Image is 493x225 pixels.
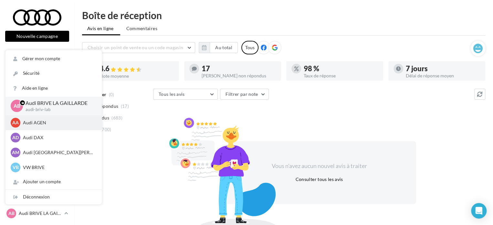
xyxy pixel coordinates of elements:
[26,107,91,113] p: audi-briv-lab
[406,73,480,78] div: Délai de réponse moyen
[202,65,276,72] div: 17
[471,203,487,219] div: Open Intercom Messenger
[304,73,378,78] div: Taux de réponse
[8,210,15,217] span: AB
[210,42,238,53] button: Au total
[126,25,157,32] span: Commentaires
[220,89,269,100] button: Filtrer par note
[121,104,129,109] span: (17)
[5,174,102,189] div: Ajouter un compte
[13,164,19,171] span: VB
[5,207,69,219] a: AB Audi BRIVE LA GAILLARDE
[14,102,20,110] span: AB
[23,164,94,171] p: VW BRIVE
[241,41,258,54] div: Tous
[100,74,174,78] div: Note moyenne
[4,100,70,114] a: Campagnes
[100,65,174,73] div: 4.6
[100,127,111,132] span: (700)
[199,42,238,53] button: Au total
[5,51,102,66] a: Gérer mon compte
[19,210,62,217] p: Audi BRIVE LA GAILLARDE
[88,45,183,50] span: Choisir un point de vente ou un code magasin
[304,65,378,72] div: 98 %
[5,66,102,81] a: Sécurité
[5,31,69,42] button: Nouvelle campagne
[82,10,485,20] div: Boîte de réception
[12,134,19,141] span: AD
[264,162,375,170] div: Vous n'avez aucun nouvel avis à traiter
[5,81,102,96] a: Aide en ligne
[82,42,195,53] button: Choisir un point de vente ou un code magasin
[12,119,19,126] span: AA
[111,115,122,120] span: (683)
[153,89,218,100] button: Tous les avis
[4,67,70,81] a: Boîte de réception
[23,134,94,141] p: Audi DAX
[406,65,480,72] div: 7 jours
[26,99,91,107] p: Audi BRIVE LA GAILLARDE
[202,73,276,78] div: [PERSON_NAME] non répondus
[4,84,70,97] a: Visibilité en ligne
[293,175,345,183] button: Consulter tous les avis
[4,116,70,130] a: Médiathèque
[4,51,70,65] a: Opérations
[5,190,102,204] div: Déconnexion
[88,103,118,109] span: Non répondus
[23,119,94,126] p: Audi AGEN
[4,132,70,151] a: PLV et print personnalisable
[12,149,19,156] span: AM
[159,91,185,97] span: Tous les avis
[23,149,94,156] p: Audi [GEOGRAPHIC_DATA][PERSON_NAME]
